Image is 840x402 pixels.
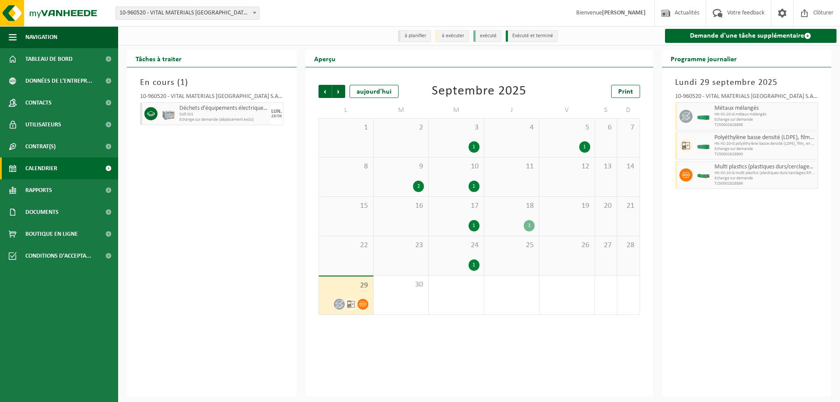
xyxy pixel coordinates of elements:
div: 10-960520 - VITAL MATERIALS [GEOGRAPHIC_DATA] S.A. - TILLY [675,94,819,102]
div: 1 [469,220,479,231]
span: Déchets d'équipements électriques et électroniques - Sans tubes cathodiques [179,105,268,112]
div: aujourd'hui [350,85,399,98]
span: 8 [323,162,369,171]
span: 9 [378,162,424,171]
span: HK-XC-20-G métaux mélangés [714,112,816,117]
span: 1 [323,123,369,133]
span: Contacts [25,92,52,114]
span: 28 [622,241,635,250]
span: T250002828898 [714,122,816,128]
div: 10-960520 - VITAL MATERIALS [GEOGRAPHIC_DATA] S.A. - TILLY [140,94,283,102]
img: PB-LB-0680-HPE-GY-11 [162,107,175,120]
span: HK-XC-20-G polyéthylène basse densité (LDPE), film, en vrac, [714,141,816,147]
img: HK-XC-20-GN-00 [697,113,710,120]
span: 19 [544,201,590,211]
a: Demande d'une tâche supplémentaire [665,29,837,43]
span: 27 [599,241,612,250]
span: 12 [544,162,590,171]
div: LUN. [271,109,282,114]
td: S [595,102,617,118]
span: Colli DIS [179,112,268,117]
span: 5 [544,123,590,133]
span: T250002828899 [714,181,816,186]
span: Navigation [25,26,57,48]
img: HK-XC-20-GN-00 [697,143,710,149]
td: V [539,102,595,118]
span: 10-960520 - VITAL MATERIALS BELGIUM S.A. - TILLY [116,7,259,19]
span: Précédent [318,85,332,98]
span: 10 [433,162,479,171]
li: exécuté [473,30,501,42]
span: Echange sur demande [714,147,816,152]
a: Print [611,85,640,98]
span: 15 [323,201,369,211]
span: 4 [489,123,535,133]
span: 21 [622,201,635,211]
span: Conditions d'accepta... [25,245,91,267]
h3: En cours ( ) [140,76,283,89]
span: Multi plastics (plastiques durs/cerclages/EPS/film naturel/film mélange/PMC) [714,164,816,171]
span: Echange sur demande (déplacement exclu) [179,117,268,122]
span: Utilisateurs [25,114,61,136]
li: à exécuter [435,30,469,42]
h2: Tâches à traiter [127,50,190,67]
span: Tableau de bord [25,48,73,70]
div: 1 [469,181,479,192]
span: 1 [180,78,185,87]
span: 30 [378,280,424,290]
span: 29 [323,281,369,290]
span: 10-960520 - VITAL MATERIALS BELGIUM S.A. - TILLY [115,7,259,20]
span: 7 [622,123,635,133]
span: 16 [378,201,424,211]
span: Contrat(s) [25,136,56,157]
li: à planifier [398,30,431,42]
span: Métaux mélangés [714,105,816,112]
li: Exécuté et terminé [506,30,558,42]
div: 1 [579,141,590,153]
strong: [PERSON_NAME] [602,10,646,16]
td: M [374,102,429,118]
div: 1 [469,259,479,271]
span: Données de l'entrepr... [25,70,92,92]
span: 23 [378,241,424,250]
span: 20 [599,201,612,211]
td: J [484,102,539,118]
div: Septembre 2025 [432,85,526,98]
span: 18 [489,201,535,211]
span: Echange sur demande [714,117,816,122]
span: 26 [544,241,590,250]
span: 24 [433,241,479,250]
div: 1 [524,220,535,231]
span: HK-XC-10-G multi plastics (plastiques durs/cerclages/EPS/fil [714,171,816,176]
span: 13 [599,162,612,171]
span: 17 [433,201,479,211]
span: Polyéthylène basse densité (LDPE), film, en vrac, naturel [714,134,816,141]
h3: Lundi 29 septembre 2025 [675,76,819,89]
span: T250002828900 [714,152,816,157]
span: Calendrier [25,157,57,179]
span: 14 [622,162,635,171]
h2: Aperçu [305,50,344,67]
td: M [429,102,484,118]
span: 2 [378,123,424,133]
iframe: chat widget [4,383,146,402]
span: Boutique en ligne [25,223,78,245]
span: Rapports [25,179,52,201]
span: Suivant [332,85,345,98]
td: L [318,102,374,118]
span: 3 [433,123,479,133]
h2: Programme journalier [662,50,745,67]
div: 2 [413,181,424,192]
div: 1 [469,141,479,153]
td: D [617,102,640,118]
div: 29/09 [271,114,282,119]
span: 6 [599,123,612,133]
span: 22 [323,241,369,250]
span: 25 [489,241,535,250]
span: Print [618,88,633,95]
span: Echange sur demande [714,176,816,181]
span: Documents [25,201,59,223]
span: 11 [489,162,535,171]
img: HK-XC-10-GN-00 [697,172,710,178]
